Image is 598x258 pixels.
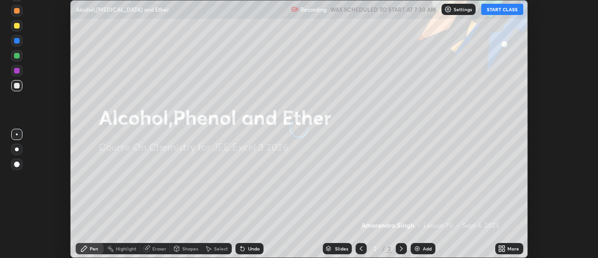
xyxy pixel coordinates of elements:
div: Shapes [182,246,198,251]
div: Highlight [116,246,136,251]
div: Slides [335,246,348,251]
div: Undo [248,246,260,251]
p: Recording [300,6,327,13]
img: class-settings-icons [444,6,452,13]
div: Select [214,246,228,251]
div: 2 [386,244,392,253]
div: 2 [370,246,380,251]
p: Settings [454,7,472,12]
div: Add [423,246,432,251]
p: Alcohol,[MEDICAL_DATA] and Ether [76,6,169,13]
img: add-slide-button [413,245,421,252]
img: recording.375f2c34.svg [291,6,299,13]
div: / [382,246,384,251]
button: START CLASS [481,4,523,15]
div: More [507,246,519,251]
h5: WAS SCHEDULED TO START AT 7:30 AM [330,5,436,14]
div: Eraser [152,246,166,251]
div: Pen [90,246,98,251]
